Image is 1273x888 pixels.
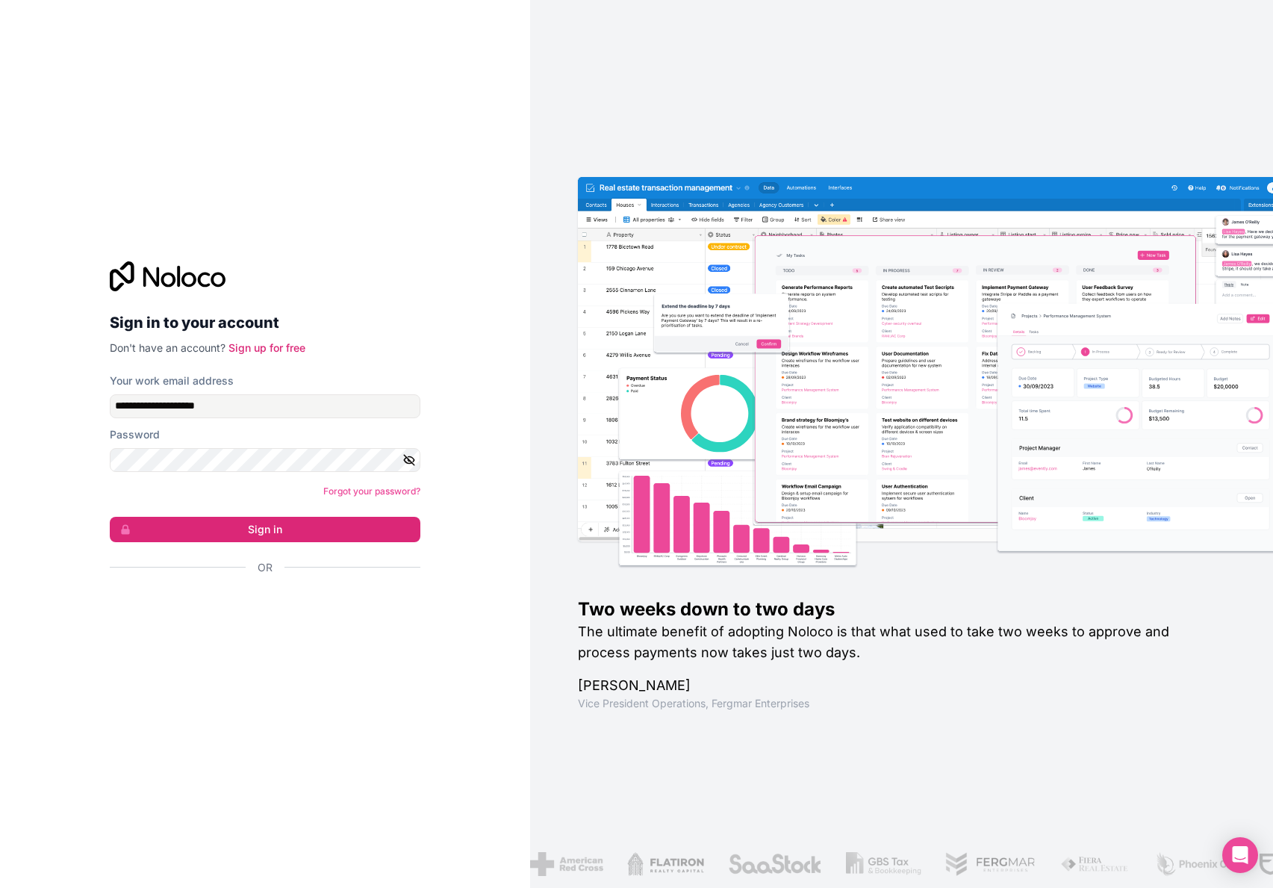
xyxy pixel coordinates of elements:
h1: Vice President Operations , Fergmar Enterprises [578,696,1225,711]
button: Sign in [110,517,420,542]
iframe: Sign in with Google Button [102,592,416,624]
div: Open Intercom Messenger [1222,837,1258,873]
input: Password [110,448,420,472]
span: Don't have an account? [110,341,225,354]
h1: Two weeks down to two days [578,597,1225,621]
img: /assets/phoenix-BREaitsQ.png [1154,852,1234,876]
span: Or [258,560,273,575]
img: /assets/american-red-cross-BAupjrZR.png [530,852,603,876]
label: Your work email address [110,373,234,388]
img: /assets/gbstax-C-GtDUiK.png [845,852,921,876]
input: Email address [110,394,420,418]
a: Forgot your password? [323,485,420,497]
img: /assets/fergmar-CudnrXN5.png [945,852,1036,876]
img: /assets/saastock-C6Zbiodz.png [728,852,822,876]
img: /assets/flatiron-C8eUkumj.png [626,852,704,876]
img: /assets/fiera-fwj2N5v4.png [1060,852,1130,876]
label: Password [110,427,160,442]
a: Sign up for free [228,341,305,354]
h2: Sign in to your account [110,309,420,336]
h2: The ultimate benefit of adopting Noloco is that what used to take two weeks to approve and proces... [578,621,1225,663]
h1: [PERSON_NAME] [578,675,1225,696]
